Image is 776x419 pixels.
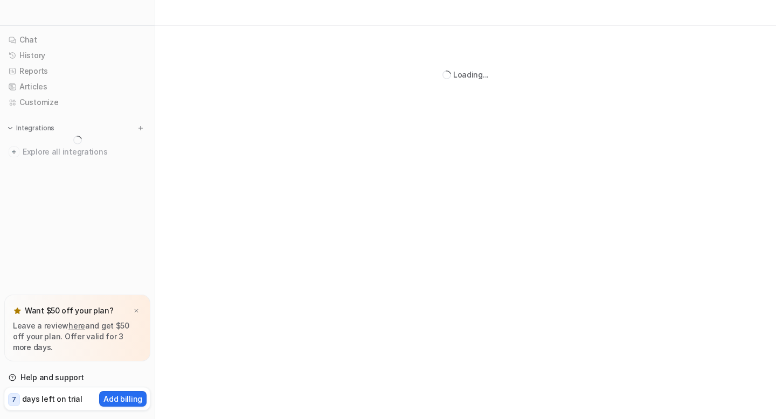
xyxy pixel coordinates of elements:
p: Add billing [103,393,142,404]
a: Help and support [4,370,150,385]
p: Leave a review and get $50 off your plan. Offer valid for 3 more days. [13,320,142,353]
a: Chat [4,32,150,47]
div: Loading... [453,69,489,80]
a: Reports [4,64,150,79]
button: Integrations [4,123,58,134]
p: Want $50 off your plan? [25,305,114,316]
img: menu_add.svg [137,124,144,132]
img: explore all integrations [9,146,19,157]
p: Integrations [16,124,54,132]
span: Explore all integrations [23,143,146,160]
img: star [13,306,22,315]
a: here [68,321,85,330]
a: History [4,48,150,63]
img: expand menu [6,124,14,132]
img: x [133,308,140,315]
a: Customize [4,95,150,110]
p: 7 [12,395,16,404]
p: days left on trial [22,393,82,404]
a: Explore all integrations [4,144,150,159]
button: Add billing [99,391,147,407]
a: Articles [4,79,150,94]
